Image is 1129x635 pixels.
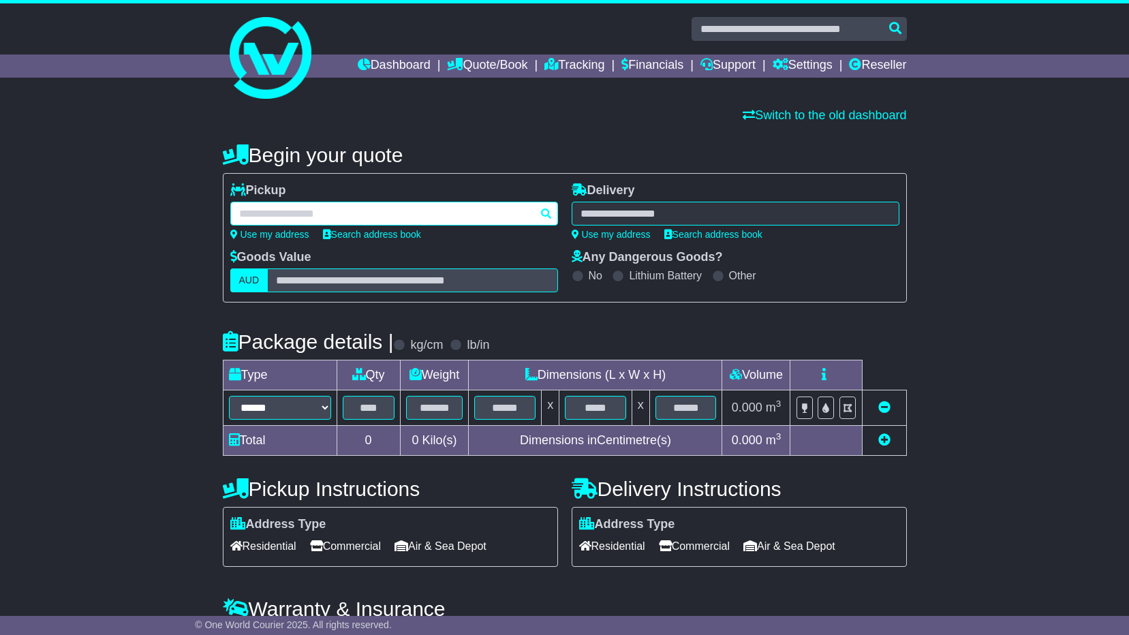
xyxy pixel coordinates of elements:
a: Tracking [544,55,604,78]
label: Other [729,269,756,282]
td: Volume [722,360,790,390]
a: Settings [773,55,833,78]
td: Dimensions in Centimetre(s) [469,426,722,456]
a: Switch to the old dashboard [743,108,906,122]
a: Dashboard [358,55,431,78]
span: m [766,433,782,447]
span: Air & Sea Depot [743,536,835,557]
sup: 3 [776,399,782,409]
a: Add new item [878,433,891,447]
label: AUD [230,268,268,292]
td: Qty [337,360,400,390]
typeahead: Please provide city [230,202,558,226]
label: lb/in [467,338,489,353]
h4: Package details | [223,330,394,353]
td: Kilo(s) [400,426,469,456]
span: Residential [230,536,296,557]
a: Search address book [664,229,762,240]
span: © One World Courier 2025. All rights reserved. [195,619,392,630]
td: Weight [400,360,469,390]
td: 0 [337,426,400,456]
h4: Warranty & Insurance [223,598,907,620]
span: 0.000 [732,401,762,414]
span: 0.000 [732,433,762,447]
td: x [632,390,649,426]
a: Use my address [572,229,651,240]
a: Search address book [323,229,421,240]
a: Quote/Book [447,55,527,78]
label: Goods Value [230,250,311,265]
a: Financials [621,55,683,78]
h4: Pickup Instructions [223,478,558,500]
a: Remove this item [878,401,891,414]
label: Delivery [572,183,635,198]
span: Residential [579,536,645,557]
h4: Begin your quote [223,144,907,166]
a: Use my address [230,229,309,240]
label: Address Type [579,517,675,532]
h4: Delivery Instructions [572,478,907,500]
a: Reseller [849,55,906,78]
span: 0 [412,433,418,447]
label: Address Type [230,517,326,532]
label: Lithium Battery [629,269,702,282]
a: Support [700,55,756,78]
span: Commercial [659,536,730,557]
sup: 3 [776,431,782,442]
span: Commercial [310,536,381,557]
label: No [589,269,602,282]
span: m [766,401,782,414]
td: Total [223,426,337,456]
td: x [542,390,559,426]
td: Dimensions (L x W x H) [469,360,722,390]
span: Air & Sea Depot [395,536,486,557]
label: Pickup [230,183,286,198]
label: kg/cm [410,338,443,353]
td: Type [223,360,337,390]
label: Any Dangerous Goods? [572,250,723,265]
